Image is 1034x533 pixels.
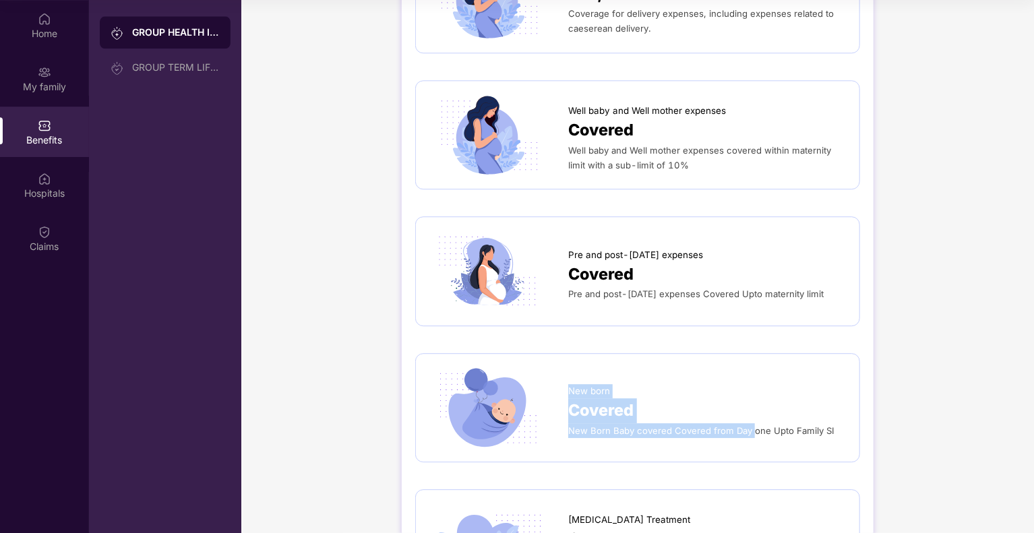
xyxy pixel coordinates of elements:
div: GROUP HEALTH INSURANCE [132,26,220,39]
img: svg+xml;base64,PHN2ZyBpZD0iQmVuZWZpdHMiIHhtbG5zPSJodHRwOi8vd3d3LnczLm9yZy8yMDAwL3N2ZyIgd2lkdGg9Ij... [38,119,51,132]
span: Well baby and Well mother expenses covered within maternity limit with a sub-limit of 10% [568,145,831,170]
img: svg+xml;base64,PHN2ZyBpZD0iSG9tZSIgeG1sbnM9Imh0dHA6Ly93d3cudzMub3JnLzIwMDAvc3ZnIiB3aWR0aD0iMjAiIG... [38,12,51,26]
img: icon [429,367,546,448]
span: Covered [568,262,634,287]
img: icon [429,230,546,311]
span: Well baby and Well mother expenses [568,104,726,118]
span: New born [568,384,610,398]
img: svg+xml;base64,PHN2ZyBpZD0iSG9zcGl0YWxzIiB4bWxucz0iaHR0cDovL3d3dy53My5vcmcvMjAwMC9zdmciIHdpZHRoPS... [38,172,51,185]
span: Covered [568,398,634,423]
span: [MEDICAL_DATA] Treatment [568,513,690,527]
span: Pre and post-[DATE] expenses Covered Upto maternity limit [568,288,824,299]
span: New Born Baby covered Covered from Day one Upto Family SI [568,425,834,436]
img: svg+xml;base64,PHN2ZyB3aWR0aD0iMjAiIGhlaWdodD0iMjAiIHZpZXdCb3g9IjAgMCAyMCAyMCIgZmlsbD0ibm9uZSIgeG... [111,61,124,75]
img: svg+xml;base64,PHN2ZyB3aWR0aD0iMjAiIGhlaWdodD0iMjAiIHZpZXdCb3g9IjAgMCAyMCAyMCIgZmlsbD0ibm9uZSIgeG... [111,26,124,40]
img: icon [429,94,546,175]
img: svg+xml;base64,PHN2ZyBpZD0iQ2xhaW0iIHhtbG5zPSJodHRwOi8vd3d3LnczLm9yZy8yMDAwL3N2ZyIgd2lkdGg9IjIwIi... [38,225,51,239]
span: Covered [568,118,634,143]
span: Pre and post-[DATE] expenses [568,248,703,262]
img: svg+xml;base64,PHN2ZyB3aWR0aD0iMjAiIGhlaWdodD0iMjAiIHZpZXdCb3g9IjAgMCAyMCAyMCIgZmlsbD0ibm9uZSIgeG... [38,65,51,79]
span: Coverage for delivery expenses, including expenses related to caeserean delivery. [568,8,834,34]
div: GROUP TERM LIFE INSURANCE [132,62,220,73]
